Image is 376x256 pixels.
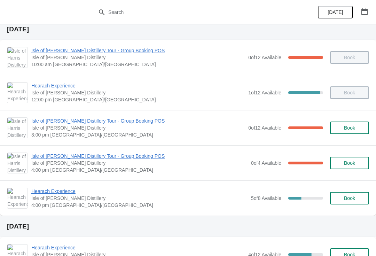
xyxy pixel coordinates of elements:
[31,153,248,160] span: Isle of [PERSON_NAME] Distillery Tour - Group Booking POS
[330,122,369,134] button: Book
[31,96,245,103] span: 12:00 pm [GEOGRAPHIC_DATA]/[GEOGRAPHIC_DATA]
[251,160,281,166] span: 0 of 4 Available
[7,223,369,230] h2: [DATE]
[328,9,343,15] span: [DATE]
[7,47,28,68] img: Isle of Harris Distillery Tour - Group Booking POS | Isle of Harris Distillery | 10:00 am Europe/...
[31,61,245,68] span: 10:00 am [GEOGRAPHIC_DATA]/[GEOGRAPHIC_DATA]
[108,6,282,18] input: Search
[31,195,248,202] span: Isle of [PERSON_NAME] Distillery
[330,157,369,169] button: Book
[31,89,245,96] span: Isle of [PERSON_NAME] Distillery
[7,26,369,33] h2: [DATE]
[31,131,245,138] span: 3:00 pm [GEOGRAPHIC_DATA]/[GEOGRAPHIC_DATA]
[31,82,245,89] span: Hearach Experience
[7,188,28,208] img: Hearach Experience | Isle of Harris Distillery | 4:00 pm Europe/London
[7,83,28,103] img: Hearach Experience | Isle of Harris Distillery | 12:00 pm Europe/London
[248,125,281,131] span: 0 of 12 Available
[31,160,248,166] span: Isle of [PERSON_NAME] Distillery
[31,47,245,54] span: Isle of [PERSON_NAME] Distillery Tour - Group Booking POS
[248,90,281,95] span: 1 of 12 Available
[31,166,248,173] span: 4:00 pm [GEOGRAPHIC_DATA]/[GEOGRAPHIC_DATA]
[251,195,281,201] span: 5 of 8 Available
[31,188,248,195] span: Hearach Experience
[31,54,245,61] span: Isle of [PERSON_NAME] Distillery
[31,117,245,124] span: Isle of [PERSON_NAME] Distillery Tour - Group Booking POS
[31,124,245,131] span: Isle of [PERSON_NAME] Distillery
[344,195,355,201] span: Book
[7,118,28,138] img: Isle of Harris Distillery Tour - Group Booking POS | Isle of Harris Distillery | 3:00 pm Europe/L...
[31,244,245,251] span: Hearach Experience
[344,125,355,131] span: Book
[248,55,281,60] span: 0 of 12 Available
[330,192,369,204] button: Book
[31,202,248,209] span: 4:00 pm [GEOGRAPHIC_DATA]/[GEOGRAPHIC_DATA]
[7,153,28,173] img: Isle of Harris Distillery Tour - Group Booking POS | Isle of Harris Distillery | 4:00 pm Europe/L...
[318,6,353,18] button: [DATE]
[344,160,355,166] span: Book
